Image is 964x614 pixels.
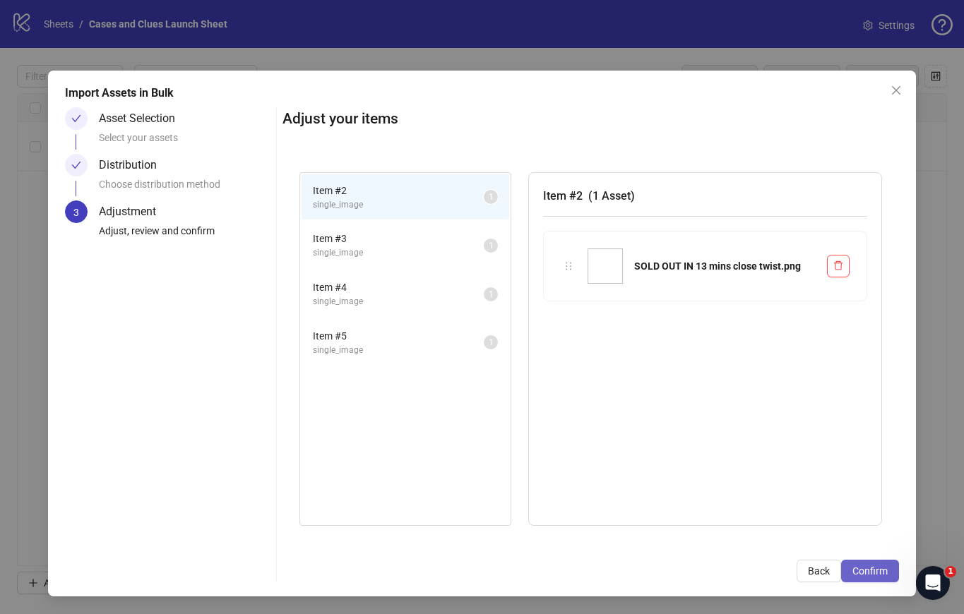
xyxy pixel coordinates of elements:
span: Back [808,565,830,577]
div: Adjust, review and confirm [99,223,270,247]
button: Delete [827,255,850,277]
span: 1 [489,289,494,299]
span: Item # 4 [313,279,484,295]
span: single_image [313,344,484,357]
button: Close [885,79,908,102]
sup: 1 [484,239,498,253]
span: 1 [489,337,494,347]
span: Item # 5 [313,328,484,344]
span: 3 [73,207,79,218]
span: 1 [489,192,494,202]
span: Item # 2 [313,183,484,198]
div: holder [561,258,576,274]
span: holder [564,261,573,271]
span: check [71,160,81,170]
span: Confirm [852,565,888,577]
div: SOLD OUT IN 13 mins close twist.png [634,258,816,274]
div: Select your assets [99,130,270,154]
h2: Adjust your items [282,107,899,131]
span: single_image [313,246,484,260]
div: Asset Selection [99,107,186,130]
sup: 1 [484,190,498,204]
span: 1 [489,241,494,251]
span: ( 1 Asset ) [588,189,635,203]
span: single_image [313,198,484,212]
img: SOLD OUT IN 13 mins close twist.png [588,248,623,284]
div: Distribution [99,154,168,176]
div: Import Assets in Bulk [65,85,899,102]
div: Adjustment [99,200,167,223]
h3: Item # 2 [543,187,867,205]
iframe: Intercom live chat [916,566,950,600]
span: delete [833,260,843,270]
span: Item # 3 [313,231,484,246]
div: Choose distribution method [99,176,270,200]
sup: 1 [484,287,498,301]
span: single_image [313,295,484,308]
button: Back [797,560,841,582]
span: check [71,114,81,124]
span: close [891,85,902,96]
button: Confirm [841,560,899,582]
sup: 1 [484,335,498,349]
span: 1 [945,566,956,577]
